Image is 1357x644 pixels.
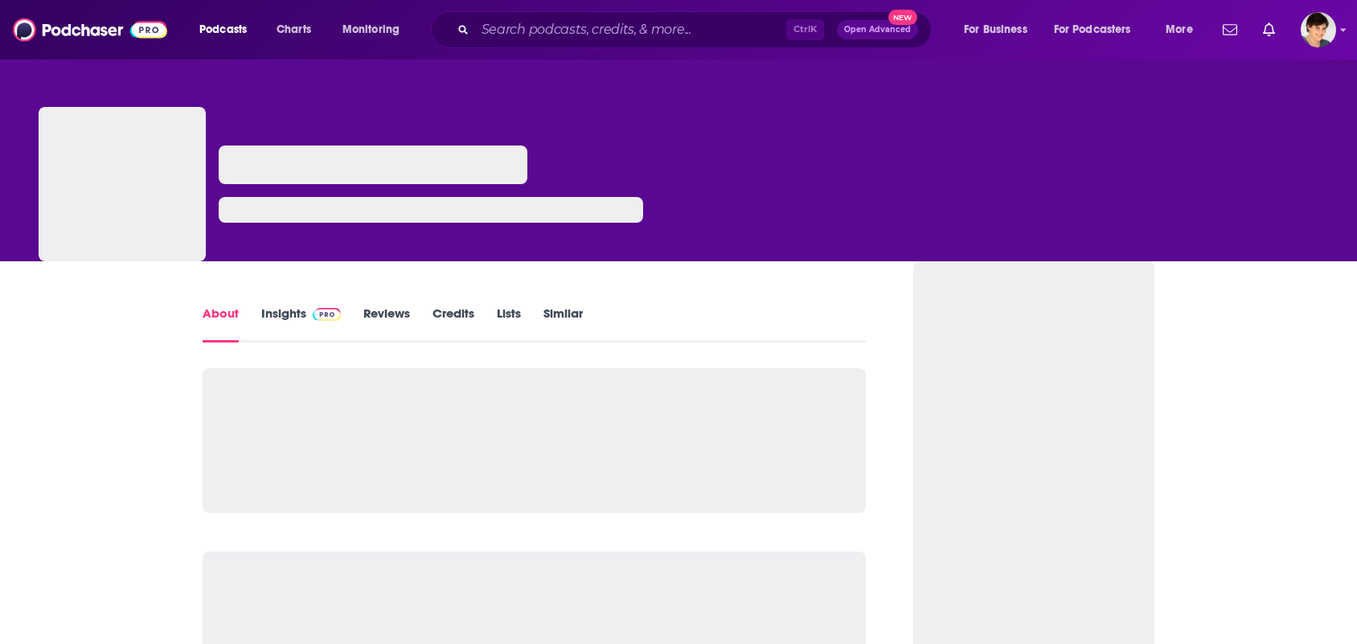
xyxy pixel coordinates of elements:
button: Open AdvancedNew [837,20,918,39]
input: Search podcasts, credits, & more... [475,17,786,43]
a: InsightsPodchaser Pro [261,306,341,343]
a: Charts [266,17,321,43]
div: Search podcasts, credits, & more... [446,11,947,48]
span: Monitoring [342,18,400,41]
span: For Business [964,18,1027,41]
span: More [1166,18,1193,41]
span: Open Advanced [844,26,911,34]
a: Show notifications dropdown [1216,16,1244,43]
button: Show profile menu [1301,12,1336,47]
button: open menu [1154,17,1213,43]
span: Podcasts [199,18,247,41]
a: About [203,306,239,343]
span: Logged in as bethwouldknow [1301,12,1336,47]
a: Lists [497,306,521,343]
a: Show notifications dropdown [1257,16,1281,43]
a: Similar [543,306,583,343]
button: open menu [953,17,1047,43]
span: Charts [277,18,311,41]
img: Podchaser - Follow, Share and Rate Podcasts [13,14,167,45]
button: open menu [331,17,420,43]
button: open menu [1043,17,1154,43]
img: Podchaser Pro [313,308,341,321]
a: Reviews [363,306,410,343]
span: New [888,10,917,25]
span: Ctrl K [786,19,824,40]
span: For Podcasters [1054,18,1131,41]
img: User Profile [1301,12,1336,47]
a: Credits [433,306,474,343]
button: open menu [188,17,268,43]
